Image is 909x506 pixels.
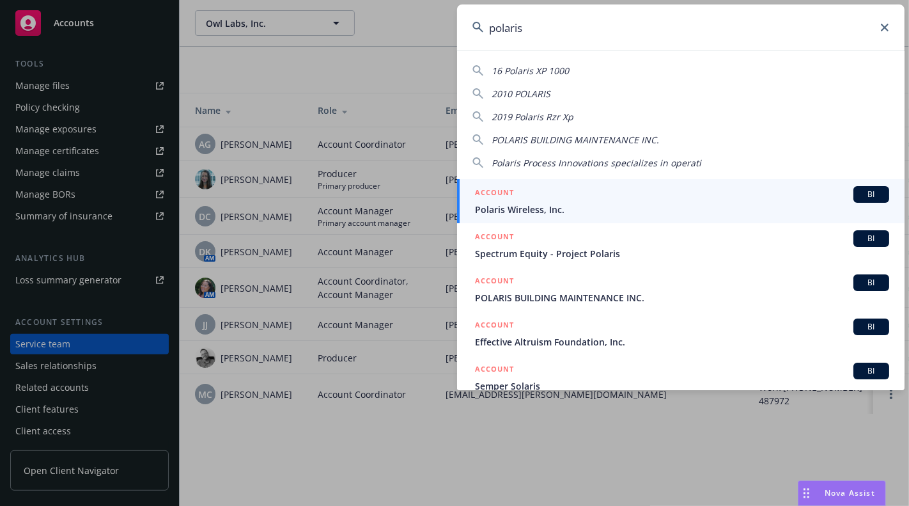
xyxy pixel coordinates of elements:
[475,203,889,216] span: Polaris Wireless, Inc.
[798,481,814,505] div: Drag to move
[475,319,514,334] h5: ACCOUNT
[858,365,884,377] span: BI
[457,179,905,223] a: ACCOUNTBIPolaris Wireless, Inc.
[475,291,889,304] span: POLARIS BUILDING MAINTENANCE INC.
[492,111,573,123] span: 2019 Polaris Rzr Xp
[475,247,889,260] span: Spectrum Equity - Project Polaris
[457,312,905,356] a: ACCOUNTBIEffective Altruism Foundation, Inc.
[798,480,886,506] button: Nova Assist
[475,379,889,393] span: Semper Solaris
[858,233,884,244] span: BI
[475,363,514,378] h5: ACCOUNT
[858,277,884,289] span: BI
[492,88,550,100] span: 2010 POLARIS
[475,335,889,349] span: Effective Altruism Foundation, Inc.
[475,274,514,290] h5: ACCOUNT
[457,223,905,267] a: ACCOUNTBISpectrum Equity - Project Polaris
[492,65,569,77] span: 16 Polaris XP 1000
[858,189,884,200] span: BI
[825,487,875,498] span: Nova Assist
[858,321,884,333] span: BI
[475,230,514,246] h5: ACCOUNT
[475,186,514,202] h5: ACCOUNT
[457,4,905,51] input: Search...
[492,157,701,169] span: Polaris Process Innovations specializes in operati
[492,134,659,146] span: POLARIS BUILDING MAINTENANCE INC.
[457,267,905,312] a: ACCOUNTBIPOLARIS BUILDING MAINTENANCE INC.
[457,356,905,400] a: ACCOUNTBISemper Solaris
